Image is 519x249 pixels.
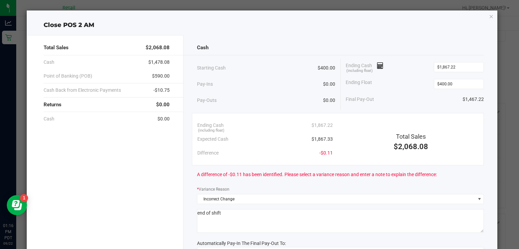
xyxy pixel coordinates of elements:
[156,101,170,109] span: $0.00
[394,142,428,151] span: $2,068.08
[319,149,333,157] span: -$0.11
[346,96,374,103] span: Final Pay-Out
[197,171,437,178] span: A difference of -$0.11 has been identified. Please select a variance reason and enter a note to e...
[463,96,484,103] span: $1,467.22
[198,128,224,134] span: (including float)
[153,87,170,94] span: -$10.75
[44,73,92,80] span: Point of Banking (POB)
[197,186,229,192] label: Variance Reason
[323,81,335,88] span: $0.00
[157,115,170,122] span: $0.00
[312,136,333,143] span: $1,867.33
[197,241,286,246] span: Automatically Pay-In The Final Pay-Out To:
[148,59,170,66] span: $1,478.08
[197,97,217,104] span: Pay-Outs
[323,97,335,104] span: $0.00
[44,98,170,112] div: Returns
[7,195,27,215] iframe: Resource center
[152,73,170,80] span: $590.00
[197,122,224,129] span: Ending Cash
[20,194,28,202] iframe: Resource center unread badge
[44,115,54,122] span: Cash
[44,59,54,66] span: Cash
[146,44,170,52] span: $2,068.08
[44,87,121,94] span: Cash Back from Electronic Payments
[27,21,498,30] div: Close POS 2 AM
[312,122,333,129] span: $1,867.22
[318,64,335,72] span: $400.00
[197,149,219,157] span: Difference
[44,44,69,52] span: Total Sales
[197,136,228,143] span: Expected Cash
[396,133,426,140] span: Total Sales
[197,81,213,88] span: Pay-Ins
[346,68,373,74] span: (including float)
[346,62,384,72] span: Ending Cash
[346,79,372,89] span: Ending Float
[197,44,208,52] span: Cash
[197,194,475,204] span: Incorrect Change
[197,64,226,72] span: Starting Cash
